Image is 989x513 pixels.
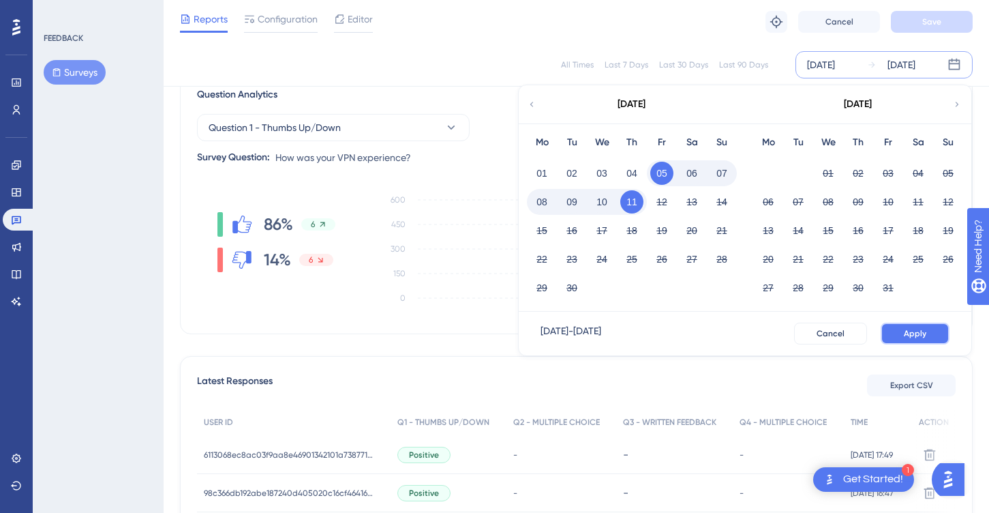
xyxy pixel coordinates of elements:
button: Save [891,11,973,33]
button: 12 [650,190,673,214]
button: 17 [590,219,613,242]
div: [DATE] [807,57,835,73]
button: 16 [560,219,583,242]
button: 06 [680,162,703,185]
div: Survey Question: [197,149,270,166]
button: 15 [530,219,553,242]
button: 30 [847,276,870,299]
tspan: 450 [391,220,406,229]
div: [DATE] [618,96,645,113]
span: Question 1 - Thumbs Up/Down [209,119,341,136]
span: [DATE] 17:49 [851,450,893,460]
span: USER ID [204,417,233,428]
button: 31 [877,276,900,299]
iframe: UserGuiding AI Assistant Launcher [932,459,973,500]
button: Export CSV [867,375,956,396]
span: Configuration [258,11,318,27]
button: 16 [847,219,870,242]
span: - [513,450,517,460]
span: How was your VPN experience? [275,149,411,166]
span: 98c366db192abe187240d405020c16cf46416363a421c0e5ab903c26e062cb71 [204,488,374,499]
button: 01 [817,162,840,185]
span: Q1 - THUMBS UP/DOWN [397,417,489,428]
button: 02 [847,162,870,185]
button: 05 [937,162,960,185]
span: Q4 - MULTIPLE CHOICE [740,417,827,428]
button: 24 [590,248,613,271]
button: 18 [907,219,930,242]
span: 14% [264,249,291,271]
span: 6113068ec8ac03f9aa8e46901342101a738771673ad895542b4a9b028863fccc [204,450,374,460]
button: 08 [817,190,840,214]
button: 19 [650,219,673,242]
div: All Times [561,59,594,70]
button: 11 [907,190,930,214]
span: 6 [311,219,315,230]
button: 22 [530,248,553,271]
button: 07 [787,190,810,214]
span: Latest Responses [197,373,273,398]
button: 20 [757,248,780,271]
button: 19 [937,219,960,242]
button: 13 [680,190,703,214]
span: Question Analytics [197,87,277,103]
span: - [513,488,517,499]
button: 14 [787,219,810,242]
button: 04 [620,162,643,185]
button: 09 [847,190,870,214]
button: 17 [877,219,900,242]
button: 10 [877,190,900,214]
span: Cancel [825,16,853,27]
span: [DATE] 16:47 [851,488,894,499]
div: Last 30 Days [659,59,708,70]
button: Surveys [44,60,106,85]
span: - [740,450,744,460]
button: 27 [757,276,780,299]
span: Export CSV [890,380,933,391]
button: 29 [817,276,840,299]
div: Fr [873,134,903,151]
button: 13 [757,219,780,242]
span: Need Help? [32,3,85,20]
span: TIME [851,417,868,428]
button: Cancel [798,11,880,33]
div: 1 [902,464,914,476]
button: 18 [620,219,643,242]
button: 09 [560,190,583,214]
div: Last 7 Days [605,59,648,70]
button: 01 [530,162,553,185]
button: 06 [757,190,780,214]
button: 28 [710,248,733,271]
img: launcher-image-alternative-text [821,471,838,488]
span: Cancel [817,328,845,339]
div: Mo [527,134,557,151]
div: Fr [647,134,677,151]
span: - [740,488,744,499]
span: Editor [348,11,373,27]
button: 15 [817,219,840,242]
div: We [587,134,617,151]
button: 20 [680,219,703,242]
div: [DATE] - [DATE] [541,323,601,345]
span: Q3 - WRITTEN FEEDBACK [623,417,716,428]
div: Tu [557,134,587,151]
button: 30 [560,276,583,299]
button: Apply [881,323,949,345]
tspan: 150 [393,269,406,278]
div: Mo [753,134,783,151]
div: Tu [783,134,813,151]
span: ACTION [919,417,949,428]
div: We [813,134,843,151]
button: 25 [907,248,930,271]
button: 29 [530,276,553,299]
span: Apply [904,328,926,339]
div: Sa [677,134,707,151]
div: FEEDBACK [44,33,83,44]
div: Get Started! [843,472,903,487]
button: 24 [877,248,900,271]
tspan: 600 [391,195,406,205]
button: 12 [937,190,960,214]
button: 21 [787,248,810,271]
span: 6 [309,254,313,265]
